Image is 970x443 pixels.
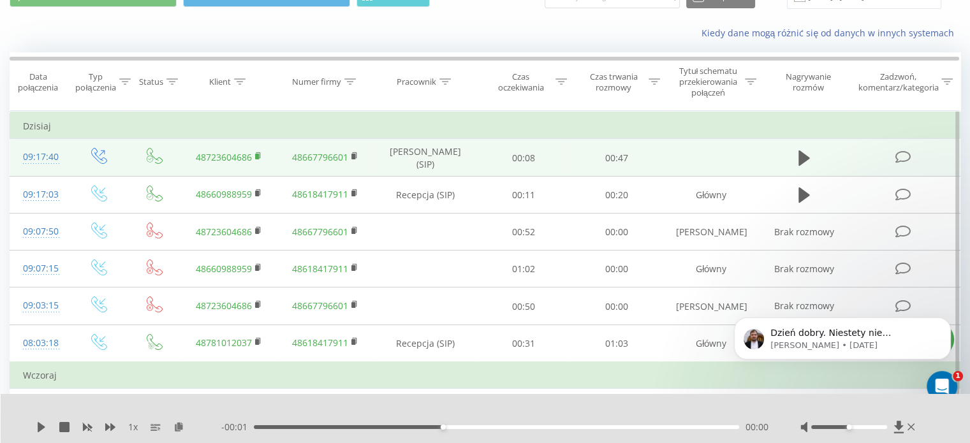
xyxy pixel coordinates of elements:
font: Główny [696,263,726,275]
font: 1 [128,421,133,433]
font: 09:17:40 [23,150,59,163]
font: 00:52 [512,226,535,238]
a: 48781012037 [196,337,252,349]
font: 00:31 [512,337,535,349]
font: 00:00 [605,300,628,312]
font: Data połączenia [18,71,58,93]
font: [PERSON_NAME] (SIP) [390,145,461,170]
font: 09:07:15 [23,262,59,274]
iframe: Czat na żywo w interkomie [927,371,957,402]
font: Numer firmy [292,76,341,87]
font: Recepcja (SIP) [396,337,455,349]
font: [PERSON_NAME] [675,226,747,238]
font: Typ połączenia [75,71,115,93]
a: 48660988959 [196,188,252,200]
font: 08:03:18 [23,337,59,349]
font: 00:00 [605,263,628,275]
a: 48667796601 [292,226,348,238]
font: 00:50 [512,300,535,312]
div: Etykieta dostępności [846,425,851,430]
font: Zadzwoń, komentarz/kategoria [858,71,938,93]
font: [PERSON_NAME] [675,300,747,312]
font: Recepcja (SIP) [396,189,455,201]
a: 48660988959 [196,263,252,275]
a: Kiedy dane mogą różnić się od danych w innych systemach [701,27,960,39]
font: x [133,421,138,433]
font: Wczoraj [23,370,57,382]
font: 00:11 [512,189,535,201]
a: 48667796601 [292,300,348,312]
a: 48723604686 [196,226,252,238]
a: 48723604686 [196,151,252,163]
font: 00:00 [605,226,628,238]
a: 48667796601 [292,151,348,163]
font: 09:07:50 [23,225,59,237]
font: 00:20 [605,189,628,201]
font: 09:03:15 [23,299,59,311]
a: 48723604686 [196,300,252,312]
iframe: Powiadomienia domofonowe wiadomość [715,291,970,409]
font: 00:01 [224,421,247,433]
font: Czas trwania rozmowy [589,71,637,93]
a: 48618417911 [292,188,348,200]
a: 48618417911 [292,263,348,275]
font: 09:17:03 [23,188,59,200]
a: 48618417911 [292,337,348,349]
font: Nagrywanie rozmów [786,71,831,93]
font: Pracownik [397,76,436,87]
font: 01:03 [605,337,628,349]
font: Główny [696,337,726,349]
font: - [221,421,224,433]
font: 01:02 [512,263,535,275]
font: 00:47 [605,152,628,164]
font: 1 [955,372,960,380]
font: Klient [209,76,231,87]
font: Brak rozmowy [774,263,834,275]
div: Etykieta dostępności [441,425,446,430]
font: Brak rozmowy [774,226,834,238]
font: 00:08 [512,152,535,164]
font: Główny [696,189,726,201]
font: Dzisiaj [23,120,51,132]
font: Tytuł schematu przekierowania połączeń [679,65,737,98]
font: 00:00 [746,421,768,433]
font: Czas oczekiwania [497,71,543,93]
font: Status [139,76,163,87]
font: Kiedy dane mogą różnić się od danych w innych systemach [701,27,954,39]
